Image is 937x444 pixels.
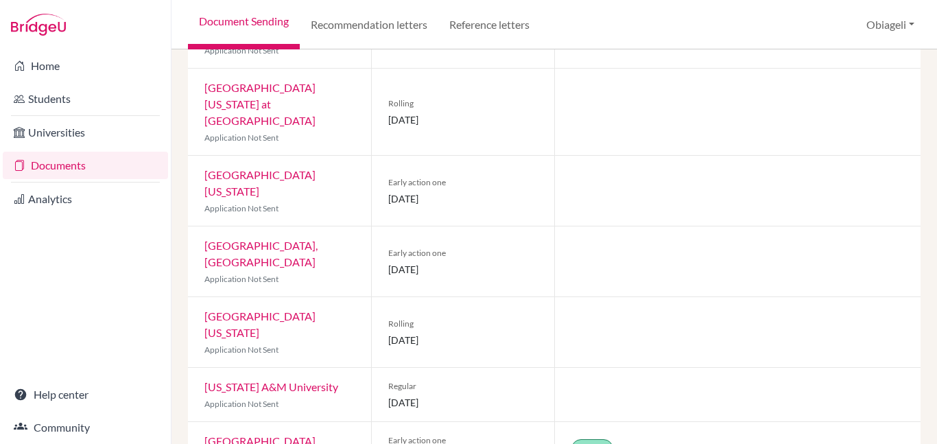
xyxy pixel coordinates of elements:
[3,185,168,213] a: Analytics
[388,176,538,189] span: Early action one
[204,344,278,355] span: Application Not Sent
[3,119,168,146] a: Universities
[388,395,538,410] span: [DATE]
[388,191,538,206] span: [DATE]
[204,399,278,409] span: Application Not Sent
[388,262,538,277] span: [DATE]
[3,85,168,113] a: Students
[11,14,66,36] img: Bridge-U
[388,318,538,330] span: Rolling
[3,152,168,179] a: Documents
[204,274,278,284] span: Application Not Sent
[3,414,168,441] a: Community
[3,52,168,80] a: Home
[204,309,316,339] a: [GEOGRAPHIC_DATA][US_STATE]
[204,81,316,127] a: [GEOGRAPHIC_DATA][US_STATE] at [GEOGRAPHIC_DATA]
[388,333,538,347] span: [DATE]
[388,113,538,127] span: [DATE]
[204,203,278,213] span: Application Not Sent
[204,168,316,198] a: [GEOGRAPHIC_DATA][US_STATE]
[388,380,538,393] span: Regular
[204,45,278,56] span: Application Not Sent
[388,97,538,110] span: Rolling
[860,12,921,38] button: Obiageli
[204,380,338,393] a: [US_STATE] A&M University
[3,381,168,408] a: Help center
[204,132,278,143] span: Application Not Sent
[388,247,538,259] span: Early action one
[204,239,318,268] a: [GEOGRAPHIC_DATA], [GEOGRAPHIC_DATA]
